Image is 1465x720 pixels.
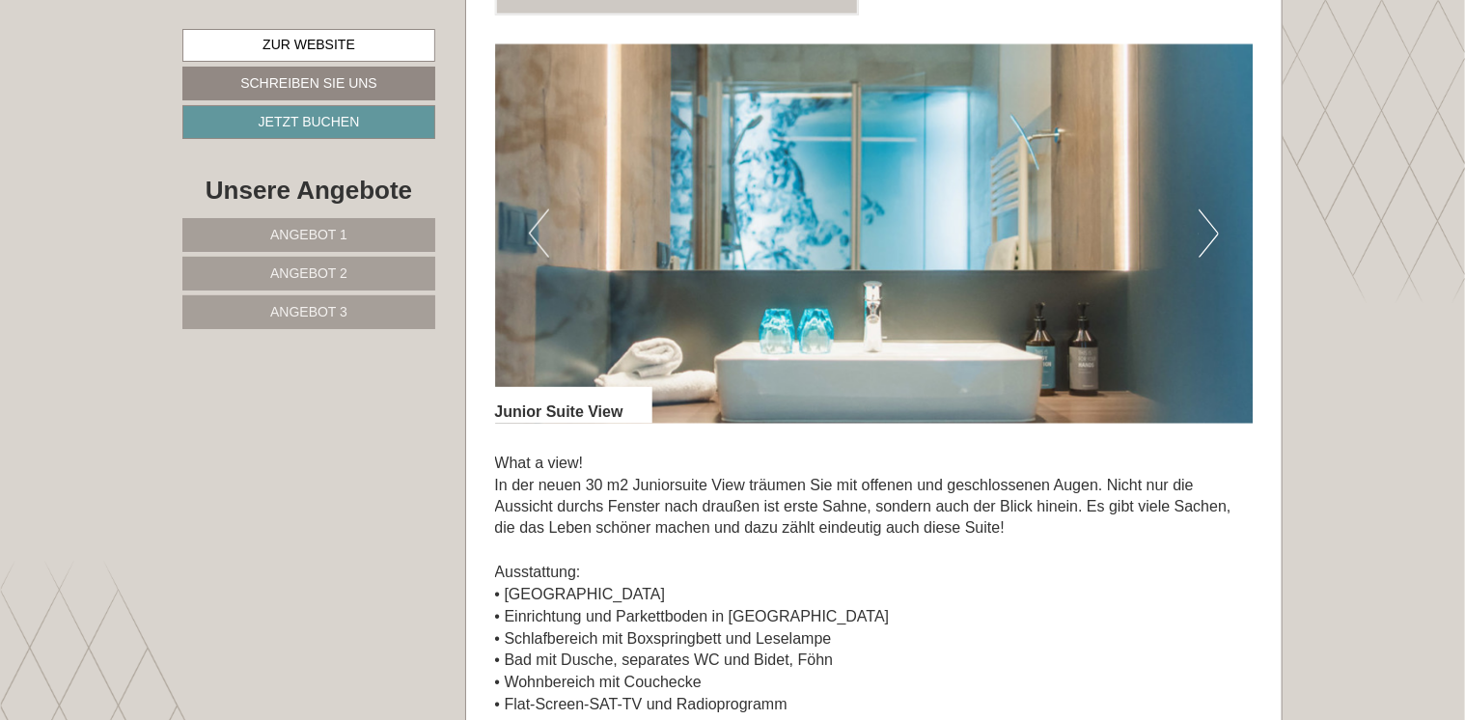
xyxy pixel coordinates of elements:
a: Jetzt buchen [182,105,435,139]
span: Angebot 3 [270,304,347,319]
a: Zur Website [182,29,435,62]
a: Schreiben Sie uns [182,67,435,100]
span: Angebot 2 [270,265,347,281]
button: Previous [529,209,549,258]
button: Next [1199,209,1219,258]
div: Unsere Angebote [182,173,435,208]
div: Junior Suite View [495,387,652,424]
img: image [495,44,1254,424]
span: Angebot 1 [270,227,347,242]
